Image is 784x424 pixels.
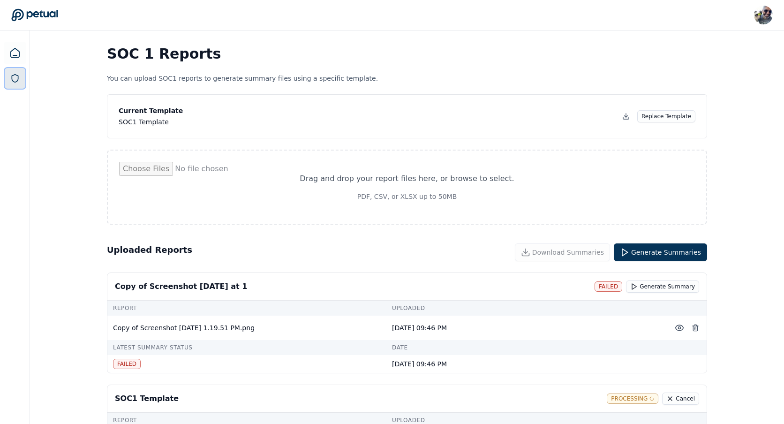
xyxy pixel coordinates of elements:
[115,281,247,292] div: Copy of Screenshot [DATE] at 1
[637,110,695,122] button: Replace Template
[671,319,688,336] button: Preview File (hover for quick preview, click for full view)
[115,393,179,404] div: SOC1 Template
[107,74,707,83] p: You can upload SOC1 reports to generate summary files using a specific template.
[515,243,610,261] button: Download Summaries
[107,45,707,62] h1: SOC 1 Reports
[11,8,58,22] a: Go to Dashboard
[626,280,699,293] button: Generate Summary
[754,6,773,24] img: Shekhar Khedekar
[107,340,386,355] td: Latest Summary Status
[662,393,699,405] button: Cancel
[595,281,622,292] div: Failed
[119,117,183,127] div: SOC1 Template
[386,340,665,355] td: Date
[4,42,26,64] a: Dashboard
[113,359,141,369] div: Failed
[607,394,658,404] div: Processing
[688,319,703,336] button: Delete Report
[386,355,665,373] td: [DATE] 09:46 PM
[119,106,183,115] p: Current Template
[107,301,386,316] td: Report
[618,109,633,124] button: Download Template
[5,68,25,89] a: SOC
[386,316,665,340] td: [DATE] 09:46 PM
[107,316,386,340] td: Copy of Screenshot [DATE] 1.19.51 PM.png
[614,243,707,261] button: Generate Summaries
[386,301,665,316] td: Uploaded
[107,243,192,261] h2: Uploaded Reports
